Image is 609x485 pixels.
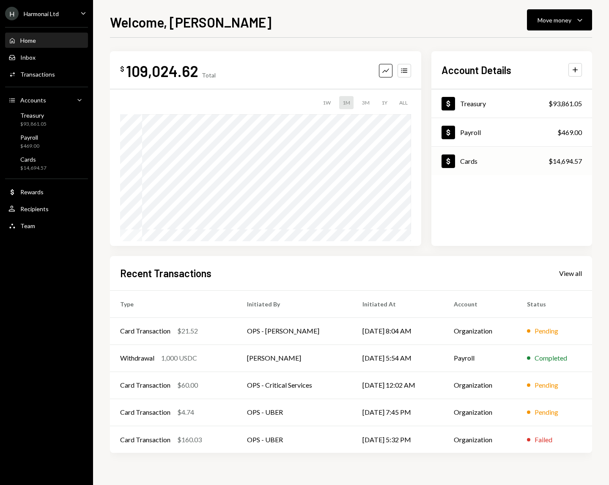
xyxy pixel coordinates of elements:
[5,33,88,48] a: Home
[126,61,198,80] div: 109,024.62
[5,201,88,216] a: Recipients
[24,10,59,17] div: Harmonai Ltd
[177,380,198,390] div: $60.00
[559,269,582,278] div: View all
[237,372,352,399] td: OPS - Critical Services
[120,266,211,280] h2: Recent Transactions
[444,372,517,399] td: Organization
[5,131,88,152] a: Payroll$469.00
[319,96,334,109] div: 1W
[120,353,154,363] div: Withdrawal
[444,399,517,426] td: Organization
[20,188,44,196] div: Rewards
[20,222,35,229] div: Team
[559,268,582,278] a: View all
[161,353,197,363] div: 1,000 USDC
[202,72,216,79] div: Total
[444,344,517,372] td: Payroll
[5,184,88,199] a: Rewards
[444,426,517,453] td: Organization
[20,165,47,172] div: $14,694.57
[20,96,46,104] div: Accounts
[20,134,39,141] div: Payroll
[549,99,582,109] div: $93,861.05
[110,290,237,317] th: Type
[20,54,36,61] div: Inbox
[549,156,582,166] div: $14,694.57
[527,9,592,30] button: Move money
[20,205,49,212] div: Recipients
[444,290,517,317] th: Account
[237,426,352,453] td: OPS - UBER
[120,65,124,73] div: $
[535,353,567,363] div: Completed
[431,118,592,146] a: Payroll$469.00
[352,426,444,453] td: [DATE] 5:32 PM
[352,399,444,426] td: [DATE] 7:45 PM
[5,50,88,65] a: Inbox
[442,63,511,77] h2: Account Details
[177,407,194,417] div: $4.74
[444,317,517,344] td: Organization
[538,16,571,25] div: Move money
[378,96,391,109] div: 1Y
[120,326,170,336] div: Card Transaction
[177,435,202,445] div: $160.03
[535,407,558,417] div: Pending
[352,290,444,317] th: Initiated At
[20,37,36,44] div: Home
[120,407,170,417] div: Card Transaction
[110,14,272,30] h1: Welcome, [PERSON_NAME]
[460,128,481,136] div: Payroll
[20,71,55,78] div: Transactions
[20,112,47,119] div: Treasury
[237,317,352,344] td: OPS - [PERSON_NAME]
[352,372,444,399] td: [DATE] 12:02 AM
[20,156,47,163] div: Cards
[396,96,411,109] div: ALL
[460,99,486,107] div: Treasury
[5,66,88,82] a: Transactions
[237,290,352,317] th: Initiated By
[460,157,477,165] div: Cards
[120,435,170,445] div: Card Transaction
[557,127,582,138] div: $469.00
[5,218,88,233] a: Team
[177,326,198,336] div: $21.52
[5,7,19,20] div: H
[535,435,552,445] div: Failed
[20,121,47,128] div: $93,861.05
[352,344,444,372] td: [DATE] 5:54 AM
[431,147,592,175] a: Cards$14,694.57
[5,109,88,130] a: Treasury$93,861.05
[535,326,558,336] div: Pending
[535,380,558,390] div: Pending
[120,380,170,390] div: Card Transaction
[5,153,88,174] a: Cards$14,694.57
[20,143,39,150] div: $469.00
[517,290,592,317] th: Status
[352,317,444,344] td: [DATE] 8:04 AM
[237,344,352,372] td: [PERSON_NAME]
[339,96,354,109] div: 1M
[237,399,352,426] td: OPS - UBER
[5,92,88,107] a: Accounts
[359,96,373,109] div: 3M
[431,89,592,118] a: Treasury$93,861.05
